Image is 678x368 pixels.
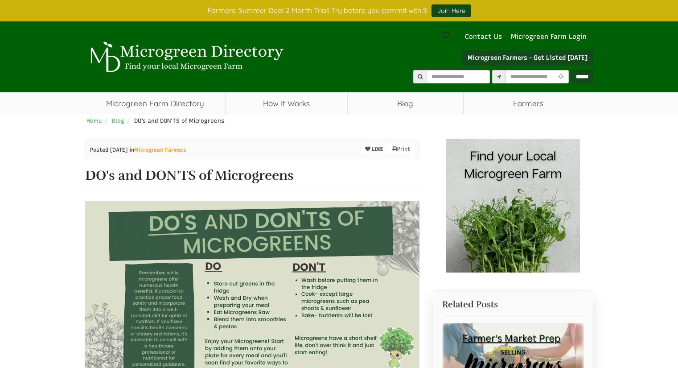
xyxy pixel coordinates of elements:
[85,41,286,73] img: Microgreen Directory
[362,144,386,155] button: LIKE
[388,144,414,154] a: Print
[556,74,566,80] i: Use Current Location
[442,300,584,310] h2: Related Posts
[90,147,108,153] span: Posted
[431,4,471,17] a: Join Here
[511,32,591,41] a: Microgreen Farm Login
[86,117,102,124] a: Home
[134,117,224,124] span: DO's and DON'TS of Microgreens
[446,139,580,273] img: Banner Ad
[85,92,226,115] a: Microgreen Farm Directory
[129,146,186,154] span: in
[85,168,419,183] h1: DO's and DON'TS of Microgreens
[348,92,463,115] a: Blog
[110,147,127,153] span: [DATE]
[370,146,383,152] span: LIKE
[112,117,124,124] a: Blog
[462,50,593,66] a: Microgreen Farmers - Get Listed [DATE]
[226,92,347,115] a: How It Works
[134,147,186,153] a: Microgreen Farmers
[460,32,506,41] a: Contact Us
[464,92,593,115] span: Farmers
[78,4,600,17] div: Farmers: Summer Deal 2 Month Trial! Try before you commit with $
